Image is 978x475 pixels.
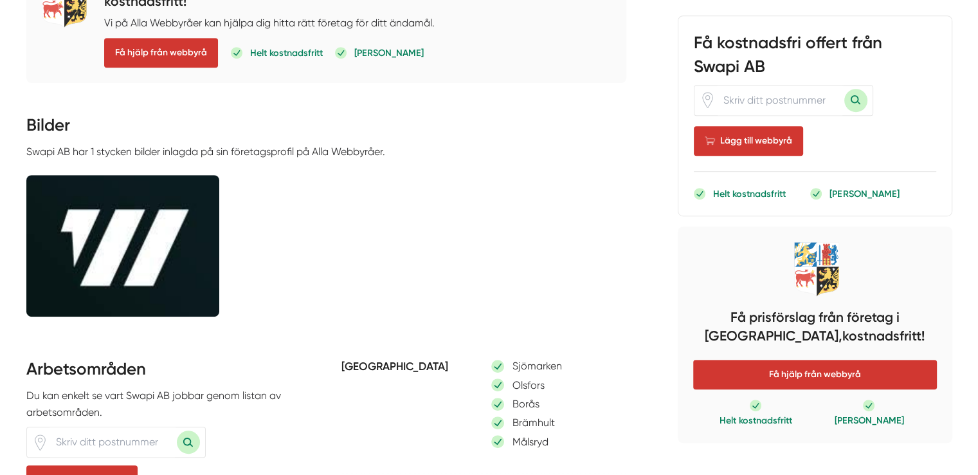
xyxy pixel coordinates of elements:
p: Sjömarken [512,358,561,374]
h3: Arbetsområden [26,358,311,387]
span: Få hjälp från webbyrå [104,38,218,68]
p: [PERSON_NAME] [834,414,903,427]
input: Skriv ditt postnummer [716,85,844,115]
span: Klicka för att använda din position. [32,434,48,451]
button: Sök med postnummer [844,89,867,112]
svg: Pin / Karta [32,434,48,451]
svg: Pin / Karta [700,92,716,108]
h4: Få prisförslag från företag i [GEOGRAPHIC_DATA], kostnadsfritt! [693,308,937,349]
p: Borås [512,396,539,412]
span: Klicka för att använda din position. [700,92,716,108]
: Lägg till webbyrå [694,126,803,156]
input: Skriv ditt postnummer [48,427,177,457]
p: Brämhult [512,414,554,431]
h5: [GEOGRAPHIC_DATA] [341,358,460,378]
p: Målsryd [512,434,548,450]
h3: Få kostnadsfri offert från Swapi AB [694,32,936,84]
span: Få hjälp från webbyrå [693,360,937,389]
p: Swapi AB har 1 stycken bilder inlagda på sin företagsprofil på Alla Webbyråer. [26,144,626,160]
p: [PERSON_NAME] [829,187,899,200]
button: Sök med postnummer [177,431,200,454]
p: Helt kostnadsfritt [250,46,323,59]
p: Olsfors [512,377,544,393]
p: Helt kostnadsfritt [713,187,786,200]
p: Vi på Alla Webbyråer kan hjälpa dig hitta rätt företag för ditt ändamål. [104,15,435,31]
p: [PERSON_NAME] [354,46,424,59]
p: Helt kostnadsfritt [720,414,792,427]
img: Företagsbild på Swapi AB – Ett företag i Västra Götalands län [26,175,219,317]
h3: Bilder [26,114,626,144]
p: Du kan enkelt se vart Swapi AB jobbar genom listan av arbetsområden. [26,387,311,420]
